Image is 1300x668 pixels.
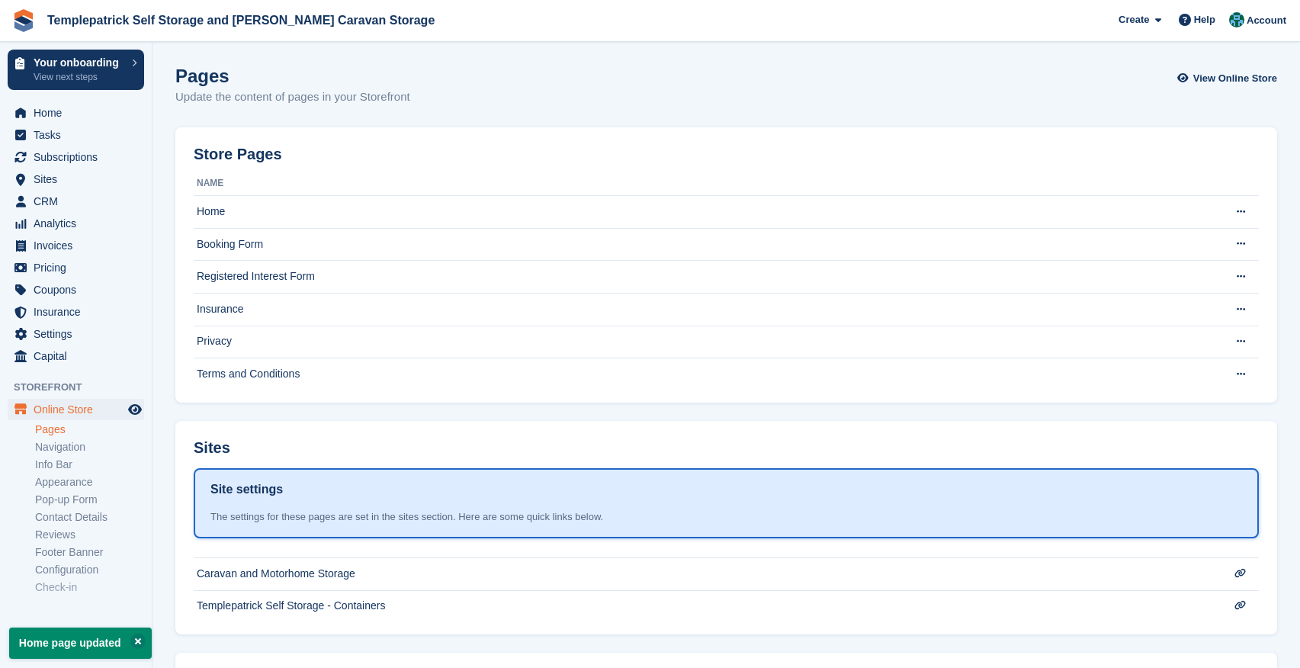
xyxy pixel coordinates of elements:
[8,191,144,212] a: menu
[8,102,144,124] a: menu
[14,380,152,395] span: Storefront
[9,628,152,659] p: Home page updated
[194,557,1205,590] td: Caravan and Motorhome Storage
[1247,13,1286,28] span: Account
[34,279,125,300] span: Coupons
[1119,12,1149,27] span: Create
[126,400,144,419] a: Preview store
[194,590,1205,622] td: Templepatrick Self Storage - Containers
[1181,66,1277,91] a: View Online Store
[1229,12,1244,27] img: Gareth Hagan
[8,323,144,345] a: menu
[194,358,1205,390] td: Terms and Conditions
[194,293,1205,326] td: Insurance
[194,172,1205,196] th: Name
[35,563,144,577] a: Configuration
[34,323,125,345] span: Settings
[35,545,144,560] a: Footer Banner
[8,146,144,168] a: menu
[194,146,282,163] h2: Store Pages
[35,580,144,595] a: Check-in
[8,50,144,90] a: Your onboarding View next steps
[194,326,1205,358] td: Privacy
[1193,71,1277,86] span: View Online Store
[34,257,125,278] span: Pricing
[34,146,125,168] span: Subscriptions
[210,509,1242,525] div: The settings for these pages are set in the sites section. Here are some quick links below.
[35,422,144,437] a: Pages
[8,399,144,420] a: menu
[35,458,144,472] a: Info Bar
[35,528,144,542] a: Reviews
[8,213,144,234] a: menu
[35,493,144,507] a: Pop-up Form
[1194,12,1215,27] span: Help
[34,70,124,84] p: View next steps
[8,235,144,256] a: menu
[41,8,441,33] a: Templepatrick Self Storage and [PERSON_NAME] Caravan Storage
[175,88,410,106] p: Update the content of pages in your Storefront
[34,345,125,367] span: Capital
[34,102,125,124] span: Home
[34,213,125,234] span: Analytics
[194,196,1205,229] td: Home
[34,399,125,420] span: Online Store
[34,301,125,323] span: Insurance
[175,66,410,86] h1: Pages
[8,124,144,146] a: menu
[34,235,125,256] span: Invoices
[35,510,144,525] a: Contact Details
[34,124,125,146] span: Tasks
[194,439,230,457] h2: Sites
[194,261,1205,294] td: Registered Interest Form
[34,191,125,212] span: CRM
[210,480,283,499] h1: Site settings
[34,169,125,190] span: Sites
[8,345,144,367] a: menu
[8,301,144,323] a: menu
[12,9,35,32] img: stora-icon-8386f47178a22dfd0bd8f6a31ec36ba5ce8667c1dd55bd0f319d3a0aa187defe.svg
[8,257,144,278] a: menu
[35,440,144,454] a: Navigation
[35,475,144,490] a: Appearance
[8,279,144,300] a: menu
[8,169,144,190] a: menu
[194,228,1205,261] td: Booking Form
[34,57,124,68] p: Your onboarding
